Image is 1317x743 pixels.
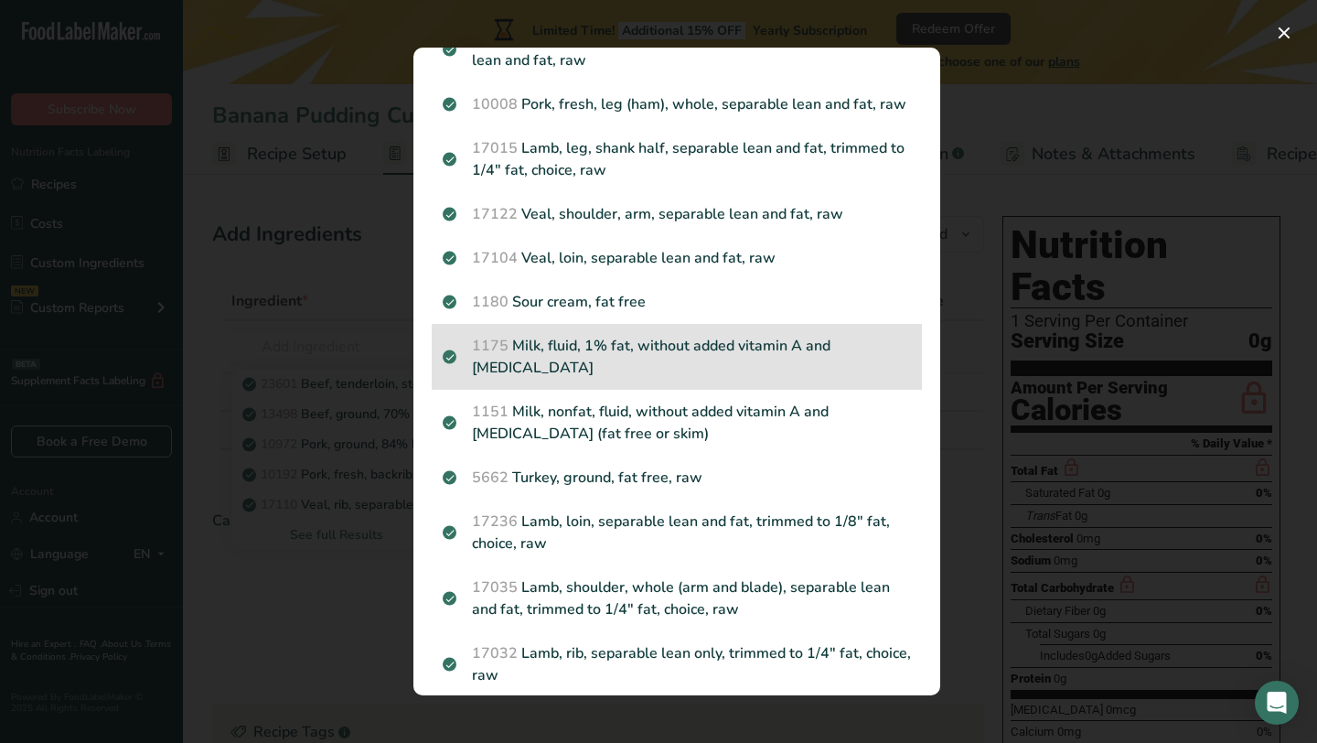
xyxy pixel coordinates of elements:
[443,401,911,445] p: Milk, nonfat, fluid, without added vitamin A and [MEDICAL_DATA] (fat free or skim)
[443,203,911,225] p: Veal, shoulder, arm, separable lean and fat, raw
[472,138,518,158] span: 17015
[443,291,911,313] p: Sour cream, fat free
[443,576,911,620] p: Lamb, shoulder, whole (arm and blade), separable lean and fat, trimmed to 1/4" fat, choice, raw
[443,642,911,686] p: Lamb, rib, separable lean only, trimmed to 1/4" fat, choice, raw
[472,402,509,422] span: 1151
[443,467,911,489] p: Turkey, ground, fat free, raw
[443,511,911,555] p: Lamb, loin, separable lean and fat, trimmed to 1/8" fat, choice, raw
[472,94,518,114] span: 10008
[472,643,518,663] span: 17032
[472,248,518,268] span: 17104
[472,577,518,598] span: 17035
[1255,681,1299,725] div: Open Intercom Messenger
[443,247,911,269] p: Veal, loin, separable lean and fat, raw
[472,511,518,532] span: 17236
[443,27,911,71] p: Pork, fresh, loin, center loin (chops), bone-in, separable lean and fat, raw
[472,292,509,312] span: 1180
[472,468,509,488] span: 5662
[443,137,911,181] p: Lamb, leg, shank half, separable lean and fat, trimmed to 1/4" fat, choice, raw
[443,93,911,115] p: Pork, fresh, leg (ham), whole, separable lean and fat, raw
[443,335,911,379] p: Milk, fluid, 1% fat, without added vitamin A and [MEDICAL_DATA]
[472,336,509,356] span: 1175
[472,204,518,224] span: 17122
